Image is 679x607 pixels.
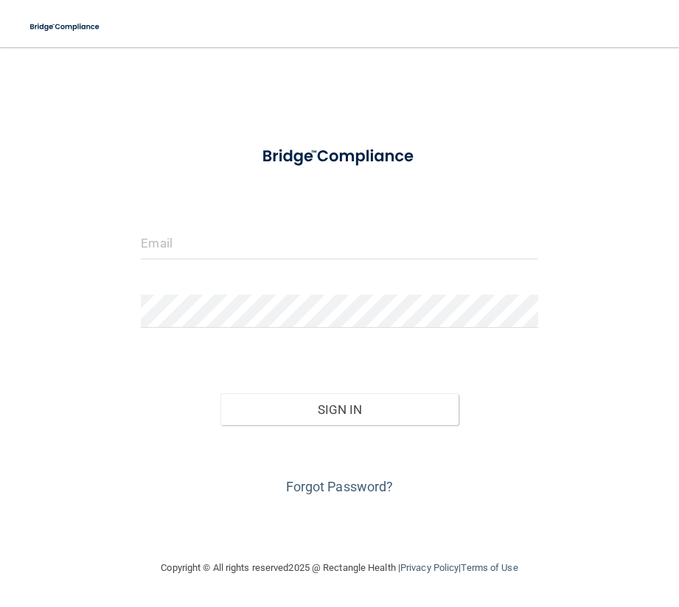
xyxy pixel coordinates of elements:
button: Sign In [220,393,459,426]
a: Terms of Use [461,562,518,573]
img: bridge_compliance_login_screen.278c3ca4.svg [22,12,108,42]
input: Email [141,226,537,259]
a: Forgot Password? [286,479,394,494]
img: bridge_compliance_login_screen.278c3ca4.svg [246,136,433,178]
a: Privacy Policy [400,562,459,573]
div: Copyright © All rights reserved 2025 @ Rectangle Health | | [71,544,609,592]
